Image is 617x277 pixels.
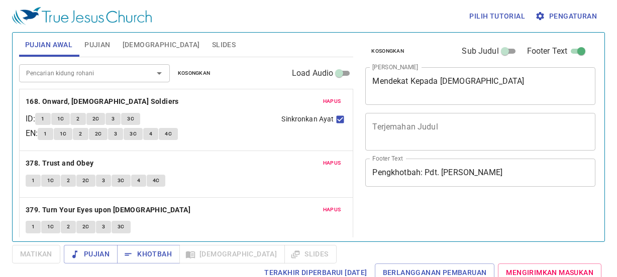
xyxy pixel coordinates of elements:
span: 4 [149,129,152,138]
button: Kosongkan [172,67,217,79]
button: 1 [26,221,41,233]
span: 4 [137,176,140,185]
button: Hapus [317,157,347,169]
button: 1C [41,221,60,233]
span: 2C [92,114,99,123]
button: 3 [96,221,111,233]
button: 2 [61,221,76,233]
span: 4C [153,176,160,185]
span: 2C [95,129,102,138]
span: 3 [102,176,105,185]
span: 3C [127,114,134,123]
button: 3C [124,128,143,140]
span: 2 [76,114,79,123]
button: Open [152,66,166,80]
span: Sub Judul [462,45,498,57]
button: 2C [86,113,106,125]
button: 3 [96,175,111,187]
span: Load Audio [292,67,334,79]
button: 3 [108,128,123,140]
img: True Jesus Church [12,7,152,25]
span: 2C [82,222,89,231]
span: Hapus [323,159,341,168]
span: 3C [118,222,125,231]
button: 2 [61,175,76,187]
button: 1 [38,128,53,140]
span: Pujian [84,39,110,51]
button: 4C [147,175,166,187]
button: 1 [26,175,41,187]
button: Hapus [317,204,347,216]
button: 2C [76,175,95,187]
button: 1C [41,175,60,187]
button: 4 [131,175,146,187]
span: 3C [130,129,137,138]
button: 3 [106,113,121,125]
span: Footer Text [527,45,568,57]
button: Kosongkan [365,45,410,57]
button: 379. Turn Your Eyes upon [DEMOGRAPHIC_DATA] [26,204,192,216]
span: 1 [32,176,35,185]
button: 2 [70,113,85,125]
span: Slides [212,39,236,51]
span: 2C [82,176,89,185]
button: 2 [73,128,88,140]
span: Khotbah [125,248,172,260]
span: 1C [47,176,54,185]
span: 1C [47,222,54,231]
span: Pujian Awal [25,39,72,51]
b: 168. Onward, [DEMOGRAPHIC_DATA] Soldiers [26,95,179,108]
button: Pilih tutorial [465,7,529,26]
textarea: Mendekat Kepada [DEMOGRAPHIC_DATA] [372,76,588,95]
span: 3C [118,176,125,185]
button: 1C [51,113,70,125]
button: Pujian [64,245,118,263]
button: Hapus [317,95,347,107]
button: 3C [112,175,131,187]
span: Pilih tutorial [469,10,525,23]
span: 3 [114,129,117,138]
span: 3 [112,114,115,123]
span: 2 [67,176,70,185]
b: 378. Trust and Obey [26,157,94,170]
span: 1C [60,129,67,138]
span: 1 [32,222,35,231]
span: Hapus [323,97,341,106]
span: 2 [79,129,82,138]
button: 3C [112,221,131,233]
span: Kosongkan [371,47,404,56]
button: 1 [35,113,50,125]
button: 378. Trust and Obey [26,157,95,170]
span: Pujian [72,248,110,260]
span: 4C [165,129,172,138]
button: 168. Onward, [DEMOGRAPHIC_DATA] Soldiers [26,95,180,108]
button: 4 [143,128,158,140]
p: ID : [26,113,35,125]
b: 379. Turn Your Eyes upon [DEMOGRAPHIC_DATA] [26,204,190,216]
button: Pengaturan [533,7,601,26]
button: 3C [121,113,140,125]
span: 2 [67,222,70,231]
button: 2C [89,128,108,140]
span: Kosongkan [178,69,211,78]
button: 2C [76,221,95,233]
span: 3 [102,222,105,231]
button: 4C [159,128,178,140]
button: 1C [54,128,73,140]
p: EN : [26,127,38,140]
span: 1 [41,114,44,123]
span: Pengaturan [537,10,597,23]
span: Sinkronkan Ayat [281,114,334,124]
span: 1 [44,129,47,138]
span: Hapus [323,205,341,214]
button: Khotbah [117,245,180,263]
span: [DEMOGRAPHIC_DATA] [123,39,200,51]
span: 1C [57,114,64,123]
